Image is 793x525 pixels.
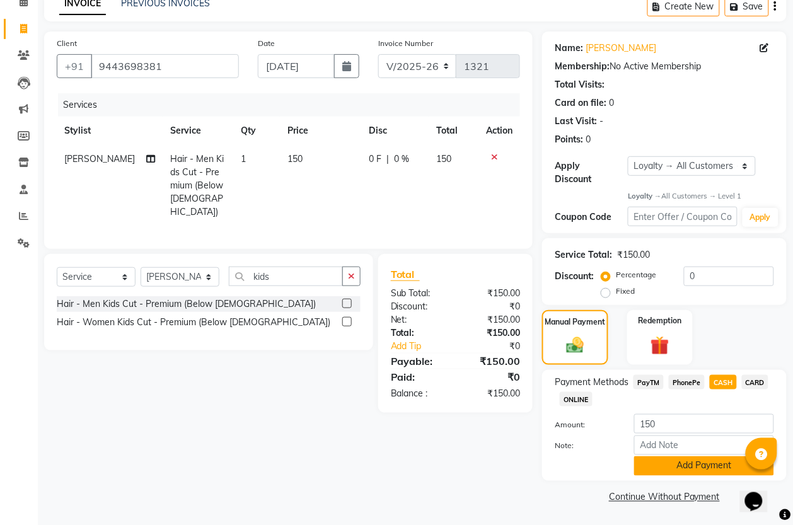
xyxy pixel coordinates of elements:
div: ₹0 [456,300,530,313]
div: Service Total: [555,248,612,262]
span: | [386,153,389,166]
div: ₹150.00 [456,387,530,400]
div: Total: [381,326,456,340]
div: Paid: [381,369,456,384]
th: Stylist [57,117,163,145]
div: Net: [381,313,456,326]
div: Last Visit: [555,115,597,128]
button: +91 [57,54,92,78]
div: Services [58,93,530,117]
label: Manual Payment [545,316,606,328]
span: Hair - Men Kids Cut - Premium (Below [DEMOGRAPHIC_DATA]) [170,153,224,217]
span: 0 % [394,153,409,166]
label: Fixed [616,286,635,297]
span: CASH [710,375,737,389]
div: ₹150.00 [456,287,530,300]
div: Payable: [381,354,456,369]
div: Hair - Women Kids Cut - Premium (Below [DEMOGRAPHIC_DATA]) [57,316,330,329]
div: ₹150.00 [617,248,650,262]
img: _gift.svg [645,334,675,357]
label: Percentage [616,269,656,280]
th: Total [429,117,478,145]
a: Add Tip [381,340,468,353]
a: [PERSON_NAME] [586,42,656,55]
th: Disc [361,117,429,145]
span: Payment Methods [555,376,628,389]
button: Add Payment [634,456,774,476]
input: Search or Scan [229,267,343,286]
span: 150 [436,153,451,164]
div: 0 [609,96,614,110]
input: Add Note [634,436,774,455]
input: Enter Offer / Coupon Code [628,207,738,226]
span: PhonePe [669,375,705,389]
label: Invoice Number [378,38,433,49]
div: All Customers → Level 1 [628,191,774,202]
div: 0 [586,133,591,146]
label: Date [258,38,275,49]
label: Note: [545,440,625,451]
div: Discount: [381,300,456,313]
div: Hair - Men Kids Cut - Premium (Below [DEMOGRAPHIC_DATA]) [57,297,316,311]
span: [PERSON_NAME] [64,153,135,164]
th: Action [478,117,520,145]
iframe: chat widget [740,475,780,512]
span: 150 [287,153,303,164]
div: Sub Total: [381,287,456,300]
strong: Loyalty → [628,192,661,200]
div: Membership: [555,60,610,73]
div: - [599,115,603,128]
span: ONLINE [560,392,593,407]
div: Name: [555,42,583,55]
div: Apply Discount [555,159,628,186]
label: Amount: [545,419,625,430]
th: Qty [233,117,280,145]
div: ₹150.00 [456,326,530,340]
th: Service [163,117,233,145]
div: No Active Membership [555,60,774,73]
span: 0 F [369,153,381,166]
div: Card on file: [555,96,606,110]
a: Continue Without Payment [545,491,784,504]
div: ₹0 [468,340,530,353]
div: Points: [555,133,583,146]
div: Total Visits: [555,78,605,91]
div: ₹150.00 [456,313,530,326]
div: Balance : [381,387,456,400]
div: ₹0 [456,369,530,384]
input: Amount [634,414,774,434]
div: Discount: [555,270,594,283]
span: 1 [241,153,246,164]
button: Apply [743,208,779,227]
div: Coupon Code [555,211,628,224]
input: Search by Name/Mobile/Email/Code [91,54,239,78]
img: _cash.svg [561,335,589,355]
label: Client [57,38,77,49]
th: Price [280,117,361,145]
div: ₹150.00 [456,354,530,369]
span: PayTM [634,375,664,389]
span: CARD [742,375,769,389]
label: Redemption [638,315,681,326]
span: Total [391,268,420,281]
